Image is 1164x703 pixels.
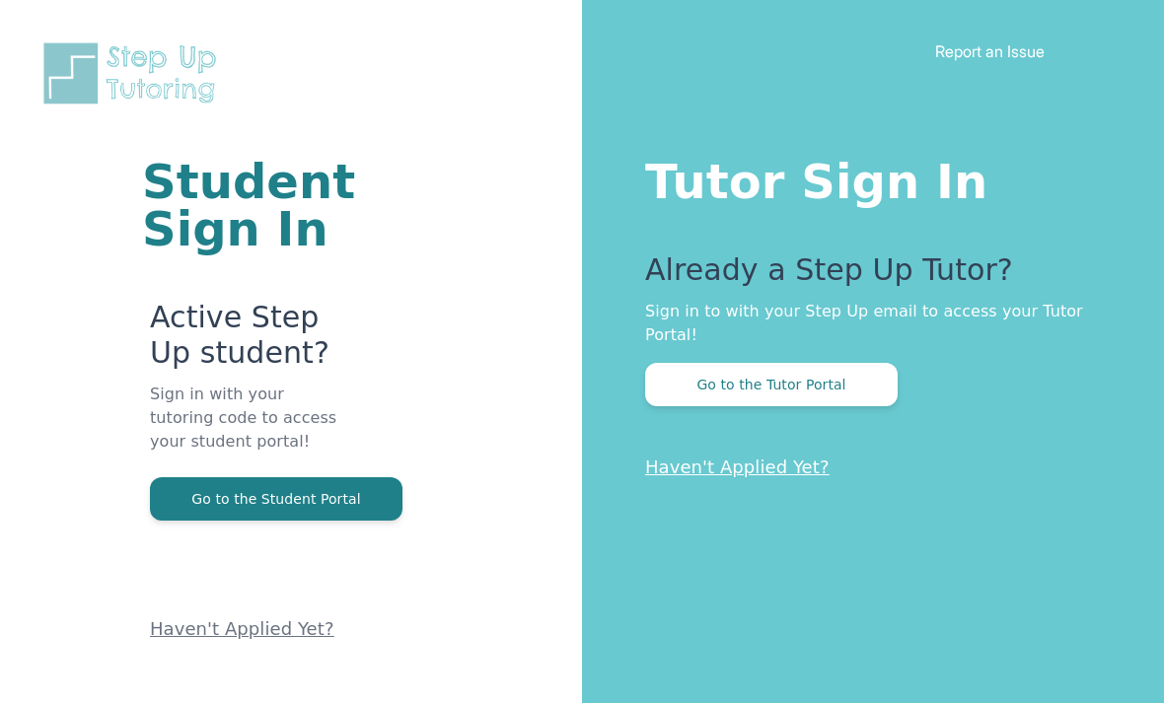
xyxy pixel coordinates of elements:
h1: Tutor Sign In [645,150,1085,205]
a: Haven't Applied Yet? [150,618,334,639]
p: Sign in to with your Step Up email to access your Tutor Portal! [645,300,1085,347]
button: Go to the Student Portal [150,477,402,521]
p: Sign in with your tutoring code to access your student portal! [150,383,345,477]
a: Go to the Student Portal [150,489,402,508]
img: Step Up Tutoring horizontal logo [39,39,229,107]
a: Go to the Tutor Portal [645,375,898,393]
p: Already a Step Up Tutor? [645,252,1085,300]
button: Go to the Tutor Portal [645,363,898,406]
a: Haven't Applied Yet? [645,457,830,477]
p: Active Step Up student? [150,300,345,383]
a: Report an Issue [935,41,1045,61]
h1: Student Sign In [142,158,345,252]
